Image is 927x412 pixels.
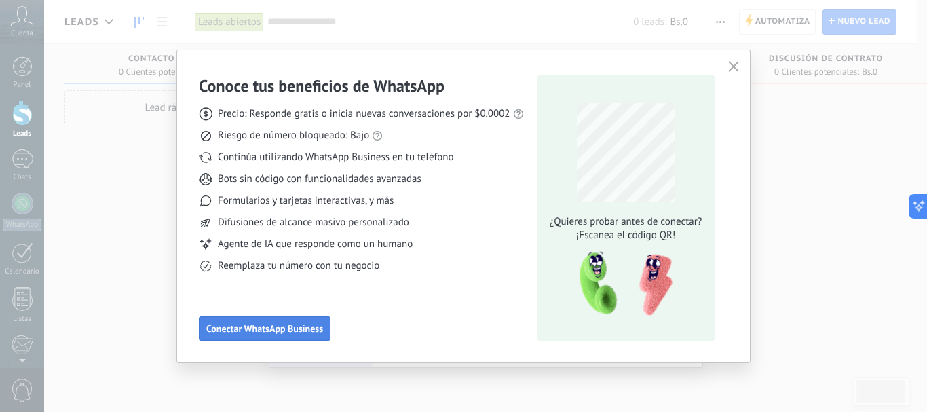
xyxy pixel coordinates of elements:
h3: Conoce tus beneficios de WhatsApp [199,75,444,96]
span: Agente de IA que responde como un humano [218,238,413,251]
span: ¿Quieres probar antes de conectar? [546,215,706,229]
span: Reemplaza tu número con tu negocio [218,259,379,273]
span: Formularios y tarjetas interactivas, y más [218,194,394,208]
span: Bots sin código con funcionalidades avanzadas [218,172,421,186]
span: Precio: Responde gratis o inicia nuevas conversaciones por $0.0002 [218,107,510,121]
span: Continúa utilizando WhatsApp Business en tu teléfono [218,151,453,164]
button: Conectar WhatsApp Business [199,316,330,341]
span: Riesgo de número bloqueado: Bajo [218,129,369,143]
span: ¡Escanea el código QR! [546,229,706,242]
img: qr-pic-1x.png [568,248,675,320]
span: Difusiones de alcance masivo personalizado [218,216,409,229]
span: Conectar WhatsApp Business [206,324,323,333]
